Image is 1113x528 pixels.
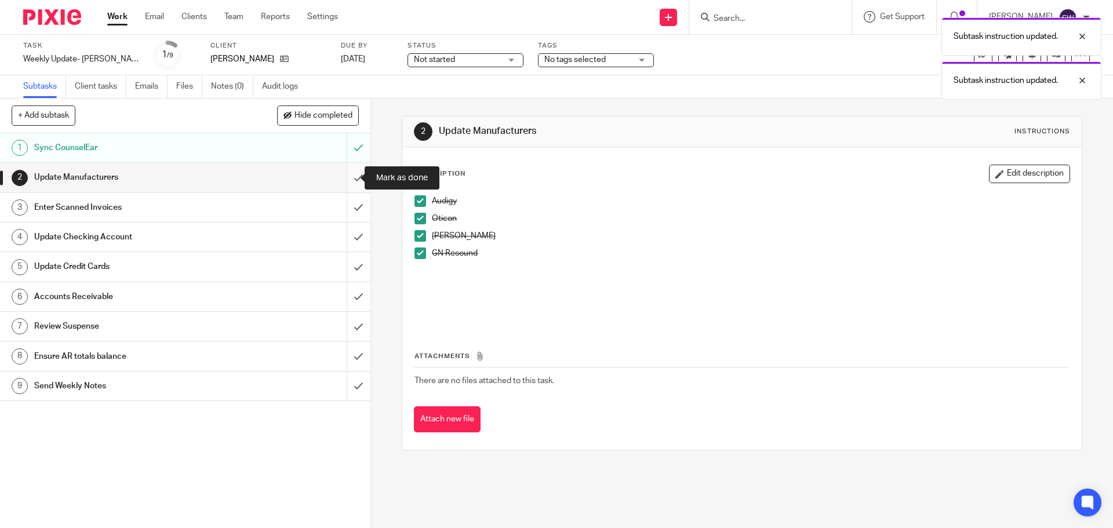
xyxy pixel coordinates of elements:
p: Subtask instruction updated. [954,31,1058,42]
h1: Send Weekly Notes [34,377,235,395]
h1: Accounts Receivable [34,288,235,305]
span: Not started [414,56,455,64]
div: 4 [12,229,28,245]
span: Hide completed [294,111,352,121]
img: Pixie [23,9,81,25]
div: 6 [12,289,28,305]
a: Team [224,11,243,23]
p: GN Resound [432,247,1069,259]
span: Attachments [414,353,470,359]
a: Notes (0) [211,75,253,98]
div: Weekly Update- Tackaberry [23,53,139,65]
p: [PERSON_NAME] [210,53,274,65]
a: Files [176,75,202,98]
p: Subtask instruction updated. [954,75,1058,86]
div: 5 [12,259,28,275]
a: Emails [135,75,168,98]
h1: Update Manufacturers [439,125,767,137]
a: Subtasks [23,75,66,98]
button: Attach new file [414,406,481,432]
p: [PERSON_NAME] [432,230,1069,242]
label: Task [23,41,139,50]
div: Instructions [1014,127,1070,136]
h1: Update Credit Cards [34,258,235,275]
button: Hide completed [277,105,359,125]
h1: Sync CounselEar [34,139,235,156]
a: Audit logs [262,75,307,98]
h1: Ensure AR totals balance [34,348,235,365]
label: Client [210,41,326,50]
img: svg%3E [1059,8,1077,27]
p: Oticon [432,213,1069,224]
div: Weekly Update- [PERSON_NAME] [23,53,139,65]
div: 7 [12,318,28,334]
a: Clients [181,11,207,23]
a: Work [107,11,128,23]
a: Client tasks [75,75,126,98]
h1: Enter Scanned Invoices [34,199,235,216]
span: No tags selected [544,56,606,64]
h1: Update Manufacturers [34,169,235,186]
a: Reports [261,11,290,23]
p: Audigy [432,195,1069,207]
div: 3 [12,199,28,216]
h1: Review Suspense [34,318,235,335]
a: Email [145,11,164,23]
span: There are no files attached to this task. [414,377,554,385]
div: 9 [12,378,28,394]
div: 2 [12,170,28,186]
button: + Add subtask [12,105,75,125]
p: Description [414,169,465,179]
h1: Update Checking Account [34,228,235,246]
a: Settings [307,11,338,23]
div: 1 [12,140,28,156]
div: 2 [414,122,432,141]
label: Status [408,41,523,50]
button: Edit description [989,165,1070,183]
div: 8 [12,348,28,365]
label: Due by [341,41,393,50]
div: 1 [162,48,173,61]
span: [DATE] [341,55,365,63]
small: /9 [167,52,173,59]
label: Tags [538,41,654,50]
